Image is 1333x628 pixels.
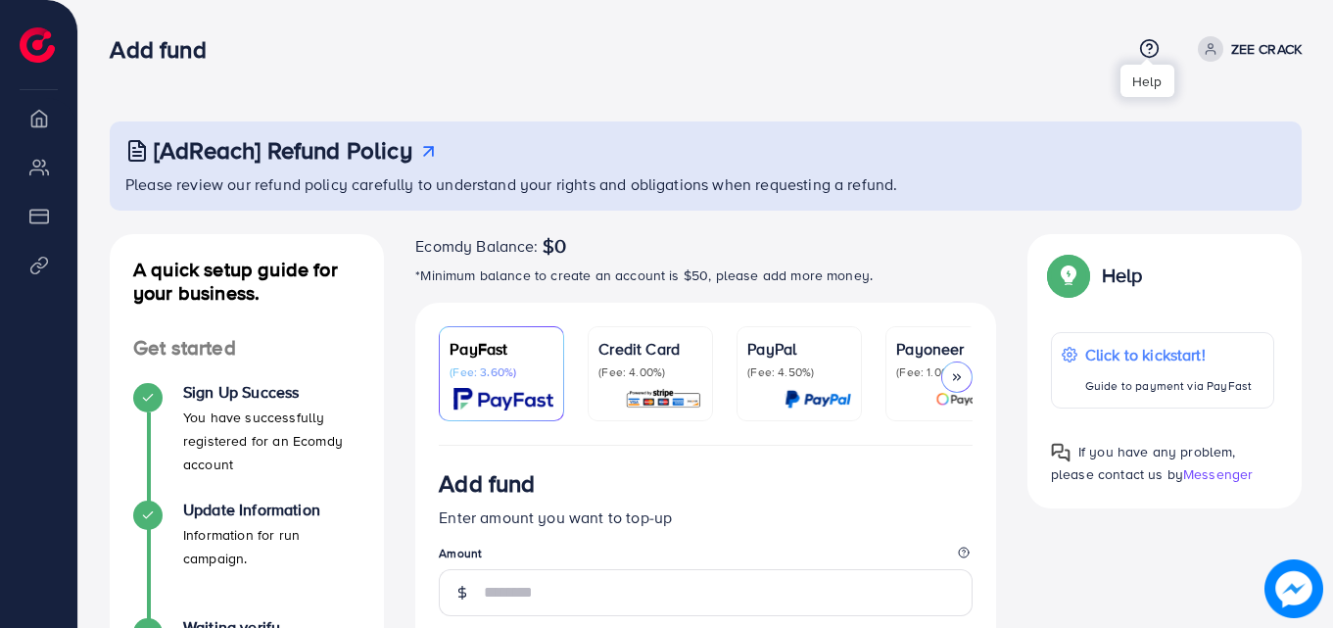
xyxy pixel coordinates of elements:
[183,383,360,402] h4: Sign Up Success
[785,388,851,411] img: card
[1085,374,1252,398] p: Guide to payment via PayFast
[896,364,1000,380] p: (Fee: 1.00%)
[1120,65,1174,97] div: Help
[110,501,384,618] li: Update Information
[110,383,384,501] li: Sign Up Success
[1051,258,1086,293] img: Popup guide
[110,35,221,64] h3: Add fund
[1264,559,1323,618] img: image
[1190,36,1302,62] a: ZEE CRACK
[450,337,553,361] p: PayFast
[1085,343,1252,366] p: Click to kickstart!
[453,388,553,411] img: card
[439,506,973,529] p: Enter amount you want to top-up
[896,337,1000,361] p: Payoneer
[1102,264,1143,287] p: Help
[747,364,851,380] p: (Fee: 4.50%)
[439,545,973,569] legend: Amount
[439,469,535,498] h3: Add fund
[154,136,412,165] h3: [AdReach] Refund Policy
[183,501,360,519] h4: Update Information
[415,264,996,287] p: *Minimum balance to create an account is $50, please add more money.
[20,27,55,63] img: logo
[1183,464,1253,484] span: Messenger
[415,234,538,258] span: Ecomdy Balance:
[1051,443,1071,462] img: Popup guide
[125,172,1290,196] p: Please review our refund policy carefully to understand your rights and obligations when requesti...
[598,337,702,361] p: Credit Card
[935,388,1000,411] img: card
[450,364,553,380] p: (Fee: 3.60%)
[598,364,702,380] p: (Fee: 4.00%)
[183,406,360,476] p: You have successfully registered for an Ecomdy account
[110,258,384,305] h4: A quick setup guide for your business.
[1231,37,1302,61] p: ZEE CRACK
[747,337,851,361] p: PayPal
[183,523,360,570] p: Information for run campaign.
[1051,442,1236,484] span: If you have any problem, please contact us by
[625,388,702,411] img: card
[543,234,566,258] span: $0
[110,336,384,361] h4: Get started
